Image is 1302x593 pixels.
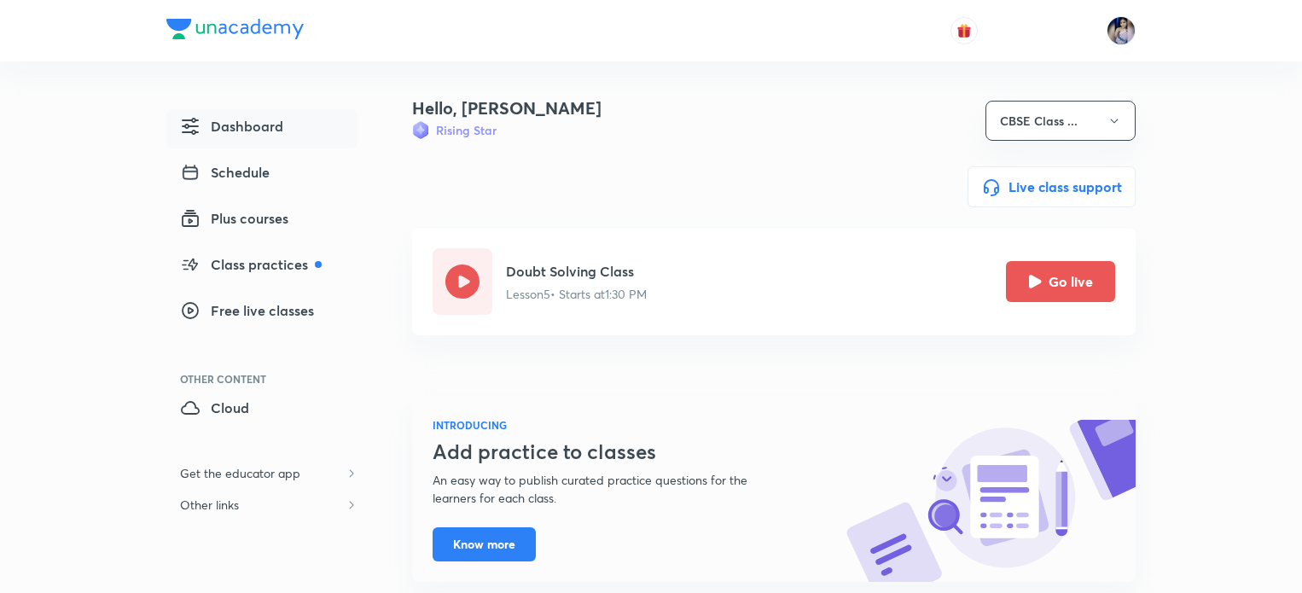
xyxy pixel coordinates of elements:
[180,116,283,137] span: Dashboard
[433,439,789,464] h3: Add practice to classes
[180,300,314,321] span: Free live classes
[166,201,357,241] a: Plus courses
[166,19,304,39] img: Company Logo
[968,166,1136,207] button: Live class support
[433,527,536,561] button: Know more
[950,17,978,44] button: avatar
[433,471,789,507] p: An easy way to publish curated practice questions for the learners for each class.
[412,96,602,121] h4: Hello, [PERSON_NAME]
[166,457,314,489] h6: Get the educator app
[956,23,972,38] img: avatar
[846,420,1136,582] img: know-more
[166,155,357,195] a: Schedule
[180,162,270,183] span: Schedule
[180,398,249,418] span: Cloud
[166,247,357,287] a: Class practices
[433,417,789,433] h6: INTRODUCING
[1150,526,1283,574] iframe: Help widget launcher
[166,489,253,520] h6: Other links
[166,391,357,430] a: Cloud
[166,294,357,333] a: Free live classes
[1006,261,1115,302] button: Go live
[180,254,322,275] span: Class practices
[166,109,357,148] a: Dashboard
[985,101,1136,141] button: CBSE Class ...
[506,285,647,303] p: Lesson 5 • Starts at 1:30 PM
[506,261,647,282] h5: Doubt Solving Class
[1107,16,1136,45] img: Tanya Gautam
[412,121,429,139] img: Badge
[166,19,304,44] a: Company Logo
[436,121,497,139] h6: Rising Star
[180,208,288,229] span: Plus courses
[180,374,357,384] div: Other Content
